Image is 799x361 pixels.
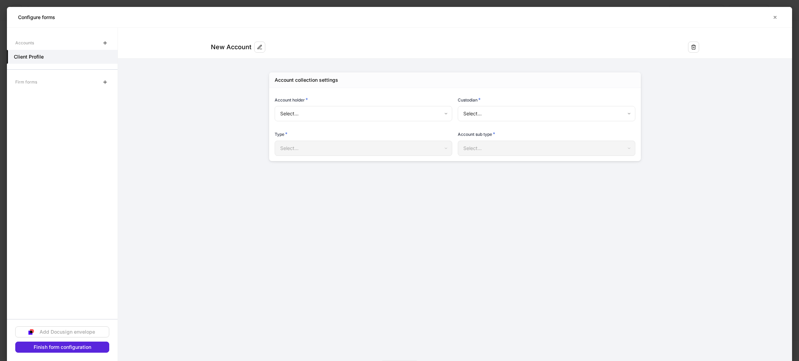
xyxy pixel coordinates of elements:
[15,76,37,88] div: Firm forms
[275,77,338,83] div: Account collection settings
[18,14,55,21] h5: Configure forms
[15,342,109,353] button: Finish form configuration
[458,106,635,121] div: Select...
[275,96,308,103] h6: Account holder
[15,37,34,49] div: Accounts
[458,141,635,156] div: Select...
[34,345,91,350] div: Finish form configuration
[275,131,287,138] h6: Type
[211,43,251,51] div: New Account
[275,106,452,121] div: Select...
[14,53,44,60] h5: Client Profile
[458,131,495,138] h6: Account sub type
[7,50,118,64] a: Client Profile
[275,141,452,156] div: Select...
[458,96,481,103] h6: Custodian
